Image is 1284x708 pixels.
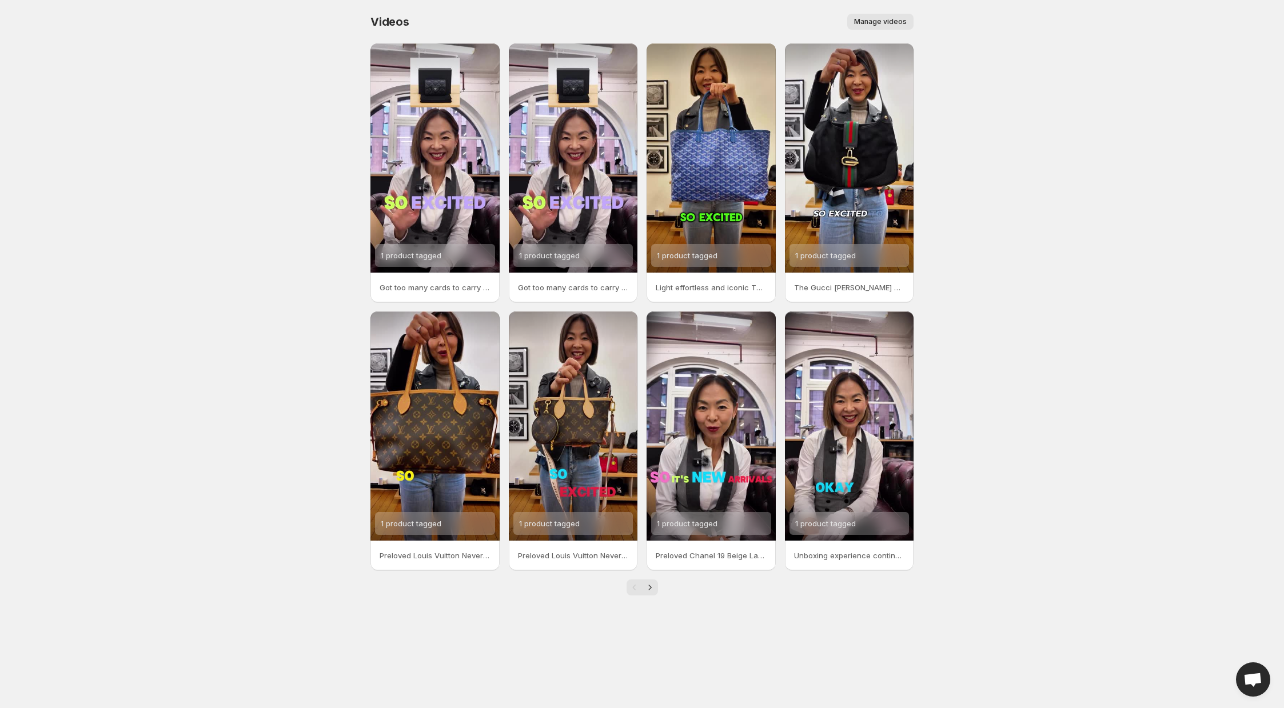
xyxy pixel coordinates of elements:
[794,282,905,293] p: The Gucci [PERSON_NAME] Web [PERSON_NAME] Line Bag Bold Iconic Instantly recognisable Preloved au...
[854,17,907,26] span: Manage videos
[1236,662,1270,697] div: Open chat
[518,282,629,293] p: Got too many cards to carry Do it in style and hands-free with this Chanel Caviar Black CC Chain ...
[627,579,658,595] nav: Pagination
[656,550,767,561] p: Preloved Chanel 19 Beige Lambskin Chain Shoulder Bag
[519,251,580,260] span: 1 product tagged
[657,519,717,528] span: 1 product tagged
[380,282,491,293] p: Got too many cards to carry Do it in style and hands-free with this Chanel Caviar Black CC Chain ...
[657,251,717,260] span: 1 product tagged
[370,15,409,29] span: Videos
[642,579,658,595] button: Next
[795,519,856,528] span: 1 product tagged
[381,251,441,260] span: 1 product tagged
[656,282,767,293] p: Light effortless and iconic The Goyard St Louis PM in classic blue is made for days on the go roo...
[518,550,629,561] p: Preloved Louis Vuitton Neverfull BB Monogram luxeagainmaison prelovedluxury preownedlouisvuittonbags
[795,251,856,260] span: 1 product tagged
[381,519,441,528] span: 1 product tagged
[519,519,580,528] span: 1 product tagged
[794,550,905,561] p: Unboxing experience continues with Chanel Matelasse Red Lambskin Matte Gold Hardware Chain Should...
[380,550,491,561] p: Preloved Louis Vuitton Neverfull PM Tote
[847,14,914,30] button: Manage videos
